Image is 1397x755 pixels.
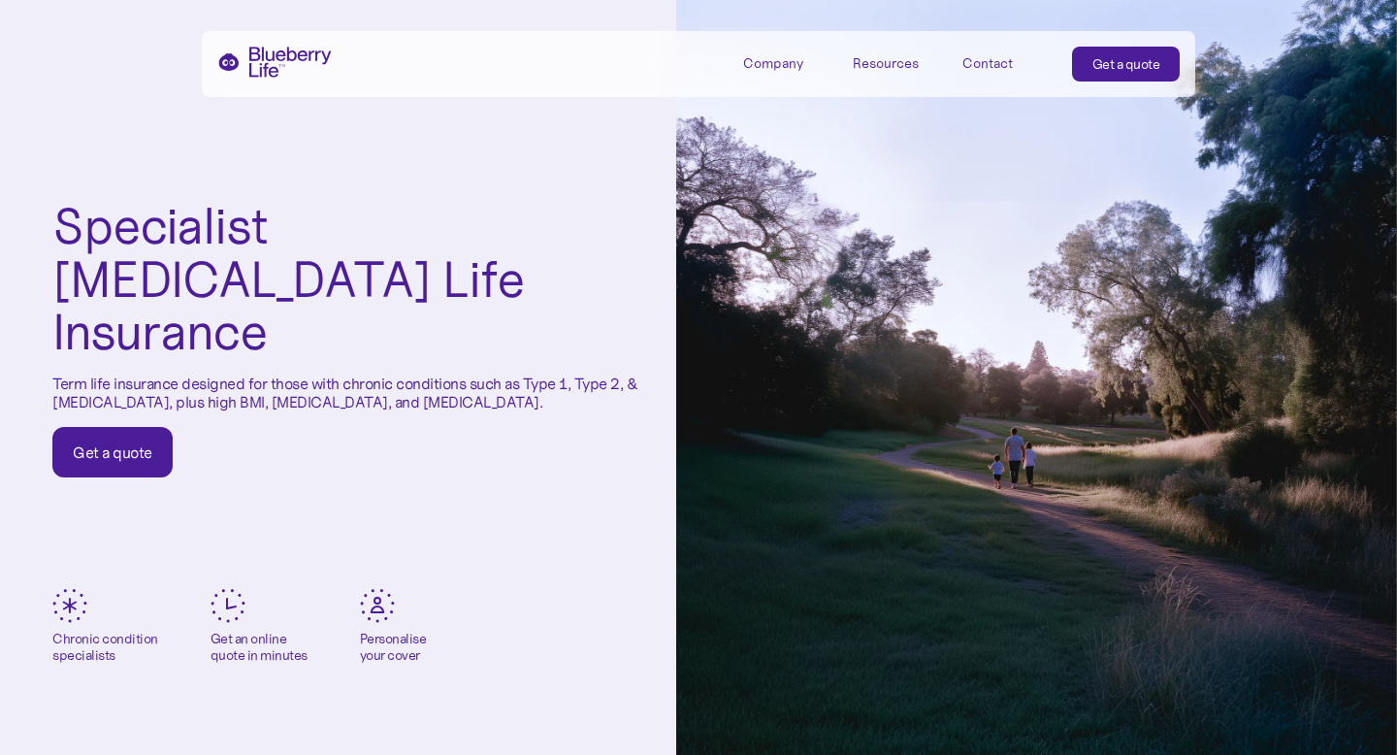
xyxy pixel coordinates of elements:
p: Term life insurance designed for those with chronic conditions such as Type 1, Type 2, & [MEDICAL... [52,375,646,411]
div: Get a quote [73,443,152,462]
div: Chronic condition specialists [52,631,158,664]
a: Contact [962,47,1050,79]
h1: Specialist [MEDICAL_DATA] Life Insurance [52,200,646,359]
div: Resources [853,47,940,79]
div: Resources [853,55,919,72]
div: Personalise your cover [360,631,427,664]
div: Get a quote [1092,54,1160,74]
div: Get an online quote in minutes [211,631,308,664]
div: Company [743,55,803,72]
a: home [217,47,332,78]
a: Get a quote [1072,47,1181,82]
div: Company [743,47,830,79]
a: Get a quote [52,427,173,477]
div: Contact [962,55,1013,72]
